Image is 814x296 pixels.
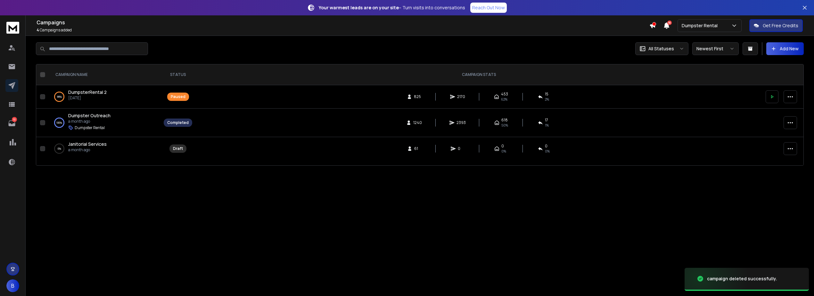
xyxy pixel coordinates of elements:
span: 1240 [413,120,422,125]
span: 2 % [545,97,549,102]
a: Reach Out Now [470,3,507,13]
img: logo [6,22,19,34]
span: 18 [667,21,672,25]
p: All Statuses [648,45,674,52]
span: 825 [414,94,421,99]
p: 10 [12,117,17,122]
span: 1 % [545,123,549,128]
button: Add New [766,42,804,55]
p: Get Free Credits [763,22,798,29]
p: Reach Out Now [472,4,505,11]
span: 0 [501,144,504,149]
div: campaign deleted successfully. [707,275,777,282]
p: Dumpster Rental [75,125,105,130]
a: Janitorial Services [68,141,107,147]
th: CAMPAIGN NAME [48,64,160,85]
p: a month ago [68,119,111,124]
span: 0% [501,149,506,154]
span: 618 [501,118,508,123]
div: Draft [173,146,183,151]
th: CAMPAIGN STATS [196,64,762,85]
span: 50 % [501,123,508,128]
h1: Campaigns [37,19,649,26]
p: 99 % [57,94,62,100]
strong: Your warmest leads are on your site [319,4,399,11]
p: Dumpster Rental [682,22,720,29]
span: 4 [37,27,39,33]
button: Newest First [692,42,739,55]
span: 0 [545,144,547,149]
span: 62 % [501,97,507,102]
span: 2170 [457,94,465,99]
td: 0%Janitorial Servicesa month ago [48,137,160,160]
th: STATUS [160,64,196,85]
span: 0% [545,149,550,154]
a: 10 [5,117,18,130]
span: 17 [545,118,548,123]
p: Campaigns added [37,28,649,33]
button: Get Free Credits [749,19,803,32]
td: 100%Dumpster Outreacha month agoDumpster Rental [48,109,160,137]
span: 2393 [456,120,466,125]
button: B [6,279,19,292]
div: Paused [171,94,185,99]
p: – Turn visits into conversations [319,4,465,11]
p: a month ago [68,147,107,152]
span: 15 [545,92,548,97]
div: Completed [167,120,189,125]
td: 99%DumpsterRental 2[DATE] [48,85,160,109]
p: [DATE] [68,95,107,101]
span: 0 [458,146,464,151]
a: DumpsterRental 2 [68,89,107,95]
p: 0 % [58,145,61,152]
p: 100 % [56,119,62,126]
span: 453 [501,92,508,97]
a: Dumpster Outreach [68,112,111,119]
span: 61 [414,146,421,151]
